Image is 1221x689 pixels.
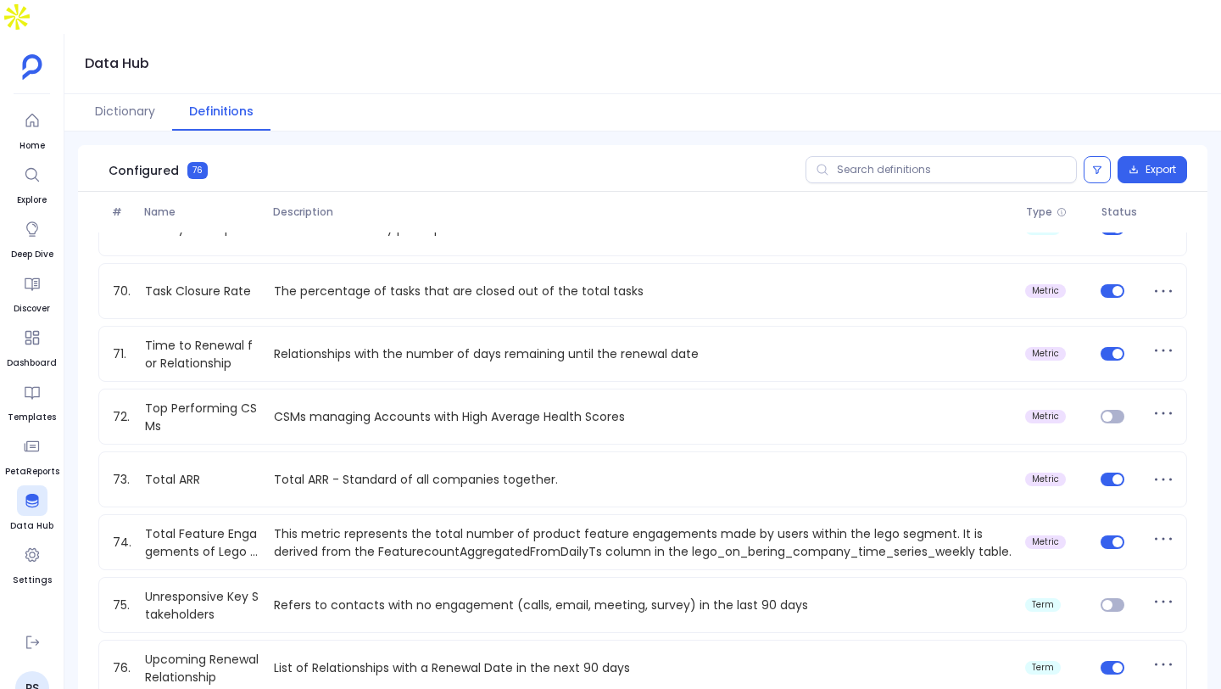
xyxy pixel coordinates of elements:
[172,94,270,131] button: Definitions
[5,465,59,479] span: PetaReports
[5,431,59,479] a: PetaReports
[138,651,267,685] a: Upcoming Renewal Relationship
[1032,223,1054,233] span: term
[106,345,138,363] span: 71.
[11,214,53,261] a: Deep Dive
[138,400,267,434] a: Top Performing CSMs
[1032,600,1054,610] span: term
[106,597,138,614] span: 75.
[105,205,137,219] span: #
[1032,537,1059,547] span: metric
[85,52,149,76] h1: Data Hub
[17,193,47,207] span: Explore
[266,205,1019,219] span: Description
[1032,349,1059,359] span: metric
[138,471,207,489] a: Total ARR
[10,485,53,533] a: Data Hub
[106,283,138,300] span: 70.
[14,302,50,316] span: Discover
[1026,205,1052,219] span: Type
[106,659,138,677] span: 76.
[137,205,266,219] span: Name
[13,574,52,587] span: Settings
[1032,663,1054,673] span: term
[8,377,56,424] a: Templates
[267,525,1018,559] p: This metric represents the total number of product feature engagements made by users within the l...
[78,94,172,131] button: Dictionary
[11,248,53,261] span: Deep Dive
[267,408,1018,426] p: CSMs managing Accounts with High Average Health Scores
[138,283,258,300] a: Task Closure Rate
[138,588,267,622] a: Unresponsive Key Stakeholders
[106,408,138,426] span: 72.
[13,540,52,587] a: Settings
[7,322,57,370] a: Dashboard
[267,659,1018,677] p: List of Relationships with a Renewal Date in the next 90 days
[1032,412,1059,422] span: metric
[1095,205,1148,219] span: Status
[10,519,53,533] span: Data Hub
[106,534,138,552] span: 74.
[17,139,47,153] span: Home
[267,471,1018,489] p: Total ARR - Standard of all companies together.
[187,162,208,179] span: 76
[22,54,42,80] img: petavue logo
[7,356,57,370] span: Dashboard
[267,597,1018,614] p: Refers to contacts with no engagement (calls, email, meeting, survey) in the last 90 days
[138,525,267,559] a: Total Feature Engagements of Lego Users
[267,345,1018,363] p: Relationships with the number of days remaining until the renewal date
[1146,163,1176,176] span: Export
[267,283,1018,300] p: The percentage of tasks that are closed out of the total tasks
[17,160,47,207] a: Explore
[17,105,47,153] a: Home
[138,337,267,371] a: Time to Renewal for Relationship
[1118,156,1187,183] button: Export
[106,471,138,489] span: 73.
[1032,474,1059,485] span: metric
[109,162,179,179] span: Configured
[1032,286,1059,296] span: metric
[806,156,1077,183] input: Search definitions
[8,411,56,424] span: Templates
[14,268,50,316] a: Discover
